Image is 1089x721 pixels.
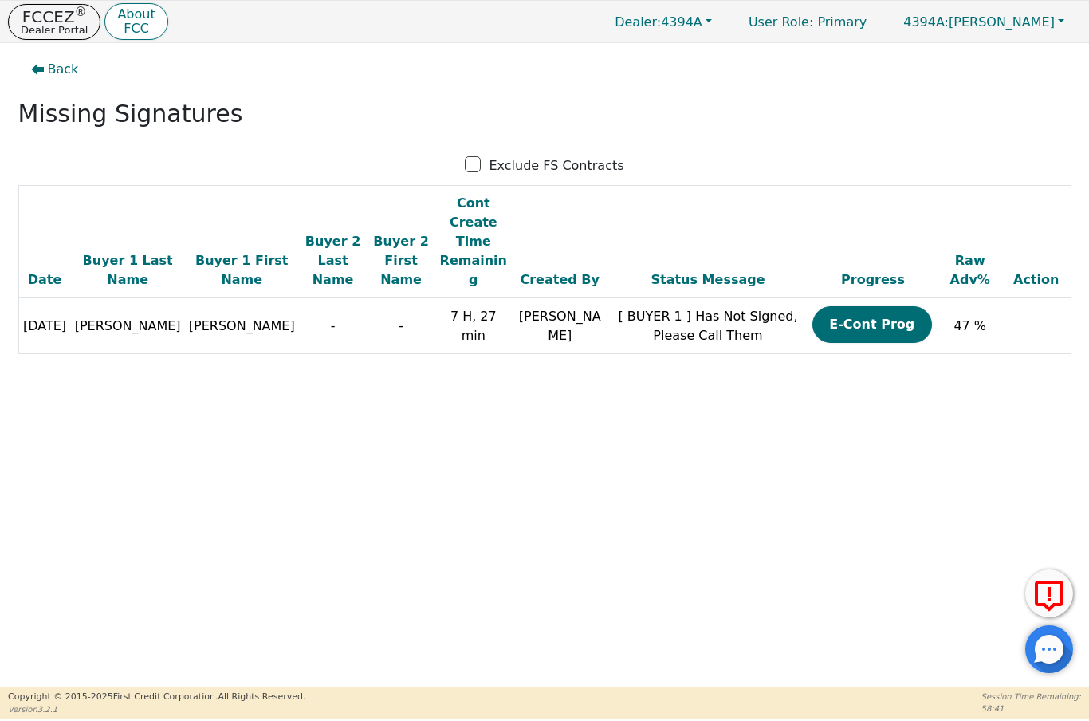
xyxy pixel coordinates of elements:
[8,4,100,40] button: FCCEZ®Dealer Portal
[608,298,808,354] td: [ BUYER 1 ] Has Not Signed, Please Call Them
[117,8,155,21] p: About
[75,318,181,333] span: [PERSON_NAME]
[615,14,661,30] span: Dealer:
[516,270,604,290] div: Created By
[435,298,512,354] td: 7 H, 27 min
[189,318,295,333] span: [PERSON_NAME]
[48,60,79,79] span: Back
[733,6,883,37] a: User Role: Primary
[117,22,155,35] p: FCC
[8,703,305,715] p: Version 3.2.1
[981,691,1081,703] p: Session Time Remaining:
[440,195,507,287] span: Cont Create Time Remaining
[612,270,804,290] div: Status Message
[23,270,67,290] div: Date
[598,10,729,34] button: Dealer:4394A
[189,251,295,290] div: Buyer 1 First Name
[399,318,403,333] span: -
[371,232,431,290] div: Buyer 2 First Name
[512,298,608,354] td: [PERSON_NAME]
[21,9,88,25] p: FCCEZ
[75,251,181,290] div: Buyer 1 Last Name
[303,232,364,290] div: Buyer 2 Last Name
[812,270,934,290] div: Progress
[733,6,883,37] p: Primary
[903,14,949,30] span: 4394A:
[21,25,88,35] p: Dealer Portal
[903,14,1055,30] span: [PERSON_NAME]
[942,251,998,290] div: Raw Adv%
[887,10,1081,34] button: 4394A:[PERSON_NAME]
[18,298,71,354] td: [DATE]
[8,691,305,704] p: Copyright © 2015- 2025 First Credit Corporation.
[953,318,986,333] span: 47 %
[1025,569,1073,617] button: Report Error to FCC
[981,703,1081,715] p: 58:41
[218,691,305,702] span: All Rights Reserved.
[749,14,813,30] span: User Role :
[18,51,92,88] button: Back
[331,318,336,333] span: -
[1013,272,1059,287] span: Action
[75,5,87,19] sup: ®
[615,14,702,30] span: 4394A
[489,156,623,175] p: Exclude FS Contracts
[104,3,167,41] button: AboutFCC
[812,306,932,343] button: E-Cont Prog
[18,100,1071,128] h2: Missing Signatures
